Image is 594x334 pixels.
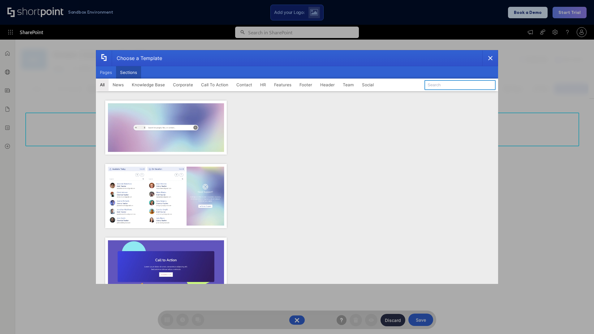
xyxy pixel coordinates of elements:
iframe: Chat Widget [563,304,594,334]
button: News [109,79,128,91]
button: Social [358,79,378,91]
div: Choose a Template [112,50,162,66]
button: Pages [96,66,116,79]
div: template selector [96,50,498,284]
input: Search [424,80,496,90]
button: Footer [295,79,316,91]
button: Sections [116,66,141,79]
button: Header [316,79,339,91]
button: Team [339,79,358,91]
button: Features [270,79,295,91]
button: Call To Action [197,79,232,91]
button: HR [256,79,270,91]
button: Contact [232,79,256,91]
button: Knowledge Base [128,79,169,91]
button: Corporate [169,79,197,91]
button: All [96,79,109,91]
